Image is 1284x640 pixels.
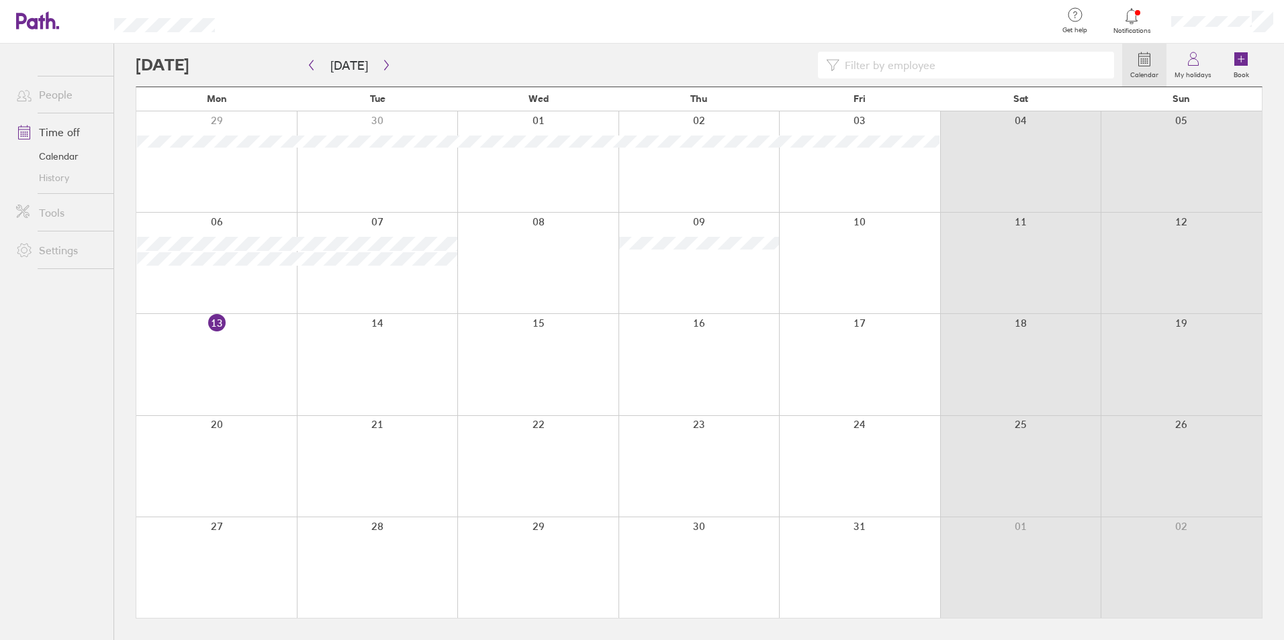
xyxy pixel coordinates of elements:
label: Book [1226,67,1257,79]
a: Calendar [1122,44,1166,87]
span: Thu [690,93,707,104]
span: Get help [1053,26,1097,34]
span: Fri [854,93,866,104]
a: Book [1220,44,1263,87]
a: People [5,81,113,108]
label: My holidays [1166,67,1220,79]
a: Settings [5,237,113,264]
a: My holidays [1166,44,1220,87]
span: Wed [529,93,549,104]
span: Notifications [1110,27,1154,35]
input: Filter by employee [839,52,1106,78]
span: Sat [1013,93,1028,104]
span: Tue [370,93,385,104]
span: Mon [207,93,227,104]
a: Tools [5,199,113,226]
a: Time off [5,119,113,146]
a: Notifications [1110,7,1154,35]
span: Sun [1173,93,1190,104]
label: Calendar [1122,67,1166,79]
a: History [5,167,113,189]
button: [DATE] [320,54,379,76]
a: Calendar [5,146,113,167]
